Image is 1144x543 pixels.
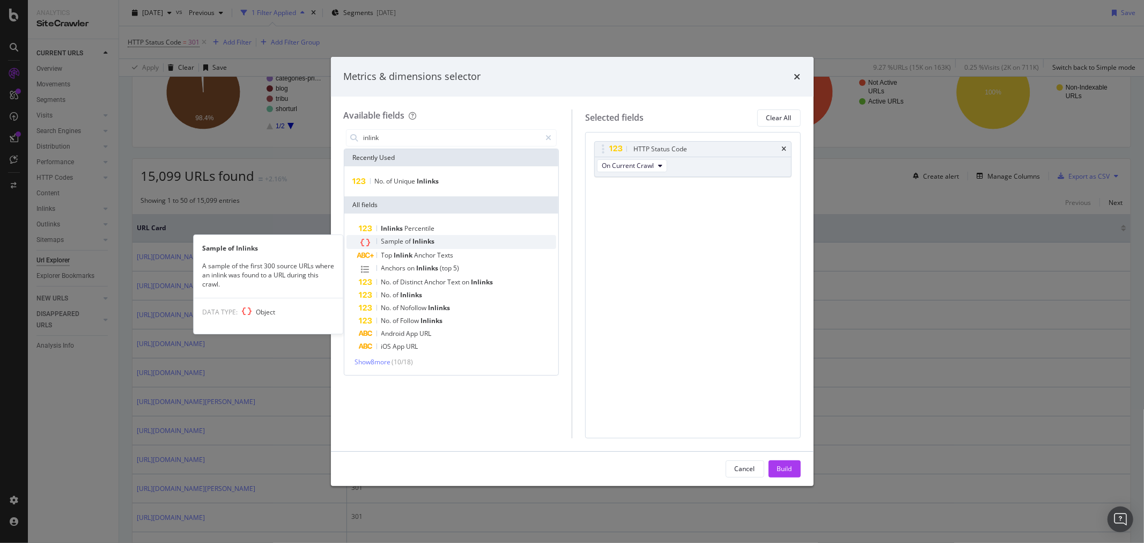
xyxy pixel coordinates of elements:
[735,464,755,473] div: Cancel
[440,263,454,273] span: (top
[363,130,541,146] input: Search by field name
[597,159,667,172] button: On Current Crawl
[393,303,401,312] span: of
[401,290,423,299] span: Inlinks
[394,251,415,260] span: Inlink
[407,329,420,338] span: App
[392,357,414,366] span: ( 10 / 18 )
[381,316,393,325] span: No.
[194,261,343,289] div: A sample of the first 300 source URLs where an inlink was found to a URL during this crawl.
[401,303,429,312] span: Nofollow
[381,277,393,287] span: No.
[344,70,481,84] div: Metrics & dimensions selector
[462,277,471,287] span: on
[401,316,421,325] span: Follow
[415,251,438,260] span: Anchor
[381,290,393,299] span: No.
[471,277,493,287] span: Inlinks
[331,57,814,486] div: modal
[408,263,417,273] span: on
[794,70,801,84] div: times
[769,460,801,478] button: Build
[381,251,394,260] span: Top
[1108,507,1133,532] div: Open Intercom Messenger
[407,342,418,351] span: URL
[401,277,425,287] span: Distinct
[417,263,440,273] span: Inlinks
[393,342,407,351] span: App
[355,357,391,366] span: Show 8 more
[394,177,417,186] span: Unique
[393,277,401,287] span: of
[381,263,408,273] span: Anchors
[344,196,559,214] div: All fields
[381,303,393,312] span: No.
[425,277,448,287] span: Anchor
[782,146,787,152] div: times
[421,316,443,325] span: Inlinks
[594,141,792,177] div: HTTP Status CodetimesOn Current Crawl
[602,161,654,170] span: On Current Crawl
[420,329,432,338] span: URL
[585,112,644,124] div: Selected fields
[387,177,394,186] span: of
[726,460,764,478] button: Cancel
[344,149,559,166] div: Recently Used
[393,316,401,325] span: of
[454,263,460,273] span: 5)
[375,177,387,186] span: No.
[777,464,792,473] div: Build
[448,277,462,287] span: Text
[381,224,405,233] span: Inlinks
[766,113,792,122] div: Clear All
[393,290,401,299] span: of
[344,109,405,121] div: Available fields
[413,237,435,246] span: Inlinks
[429,303,451,312] span: Inlinks
[194,244,343,253] div: Sample of Inlinks
[757,109,801,127] button: Clear All
[438,251,454,260] span: Texts
[633,144,687,155] div: HTTP Status Code
[405,224,435,233] span: Percentile
[405,237,413,246] span: of
[381,342,393,351] span: iOS
[381,329,407,338] span: Android
[417,177,439,186] span: Inlinks
[381,237,405,246] span: Sample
